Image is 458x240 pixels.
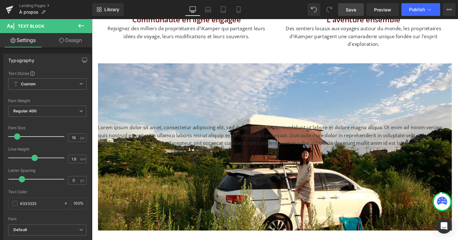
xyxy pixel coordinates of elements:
[401,3,440,16] button: Publish
[366,3,399,16] a: Preview
[21,81,36,87] b: Custom
[8,126,87,130] div: Font Size
[20,200,61,207] input: Color
[104,7,119,12] span: Library
[71,198,86,209] div: %
[8,71,87,76] div: Text Styles
[11,6,188,22] p: Rejoignez des milliers de propriétaires d'iKamper qui partagent leurs idées de voyage, leurs modi...
[8,217,87,221] div: Font
[216,3,231,16] a: Tablet
[323,3,336,16] button: Redo
[8,54,34,63] div: Typography
[346,6,356,13] span: Save
[8,168,87,173] div: Letter Spacing
[80,157,86,161] span: em
[19,3,92,8] a: Landing Pages
[19,10,38,15] span: À propos
[308,3,320,16] button: Undo
[409,7,425,12] span: Publish
[13,227,27,233] i: Default
[8,99,87,103] div: Font Weight
[197,6,374,31] p: Des sentiers locaux aux voyages autour du monde, les propriétaires d'iKamper partagent une camara...
[80,178,86,182] span: px
[6,110,378,135] p: Lorem ipsum dolor sit amet, consectetur adipiscing elit, sed do eiusmod tempor incididunt ut labo...
[200,3,216,16] a: Laptop
[47,33,94,47] a: Design
[443,3,455,16] button: More
[185,3,200,16] a: Desktop
[231,3,246,16] a: Mobile
[436,218,452,234] div: Open Intercom Messenger
[13,109,37,113] b: Regular 400
[80,136,86,140] span: px
[18,24,44,29] span: Text Block
[8,147,87,152] div: Line Height
[92,3,124,16] a: New Library
[8,190,87,194] div: Text Color
[374,6,391,13] span: Preview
